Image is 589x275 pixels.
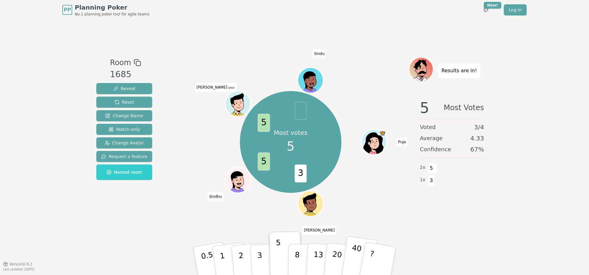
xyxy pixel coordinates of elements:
[444,100,484,115] span: Most Votes
[470,145,484,154] span: 67 %
[113,85,135,92] span: Reveal
[397,138,407,146] span: Click to change your name
[484,2,501,9] div: New!
[474,123,484,131] span: 3 / 4
[303,226,336,235] span: Click to change your name
[226,92,250,116] button: Click to change your avatar
[96,165,152,180] button: Named room
[96,83,152,94] button: Reveal
[75,12,149,17] span: No.1 planning poker tool for agile teams
[227,87,235,90] span: (you)
[110,57,131,68] span: Room
[258,152,270,170] span: 5
[258,114,270,132] span: 5
[96,97,152,108] button: Reset
[504,4,527,15] a: Log in
[9,262,32,267] span: Version 0.9.2
[470,134,484,143] span: 4.33
[420,177,425,183] span: 1 x
[64,6,71,14] span: PP
[3,268,35,271] span: Last updated: [DATE]
[420,134,443,143] span: Average
[109,126,140,132] span: Watch only
[428,163,435,173] span: 5
[420,164,425,171] span: 2 x
[274,128,307,137] p: Most votes
[3,262,32,267] button: Version0.9.2
[101,153,147,160] span: Request a feature
[428,175,435,186] span: 3
[110,68,141,81] div: 1685
[380,130,386,137] span: Puja is the host
[295,165,307,182] span: 3
[96,151,152,162] button: Request a feature
[276,238,281,272] p: 5
[115,99,134,105] span: Reset
[107,169,142,175] span: Named room
[96,124,152,135] button: Watch only
[96,137,152,148] button: Change Avatar
[105,113,143,119] span: Change Name
[105,140,144,146] span: Change Avatar
[480,4,491,15] button: New!
[441,66,477,75] p: Results are in!
[62,3,149,17] a: PPPlanning PokerNo.1 planning poker tool for agile teams
[207,192,223,201] span: Click to change your name
[287,137,294,156] span: 5
[96,110,152,121] button: Change Name
[420,123,436,131] span: Voted
[75,3,149,12] span: Planning Poker
[420,100,429,115] span: 5
[313,49,326,58] span: Click to change your name
[195,83,236,92] span: Click to change your name
[420,145,451,154] span: Confidence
